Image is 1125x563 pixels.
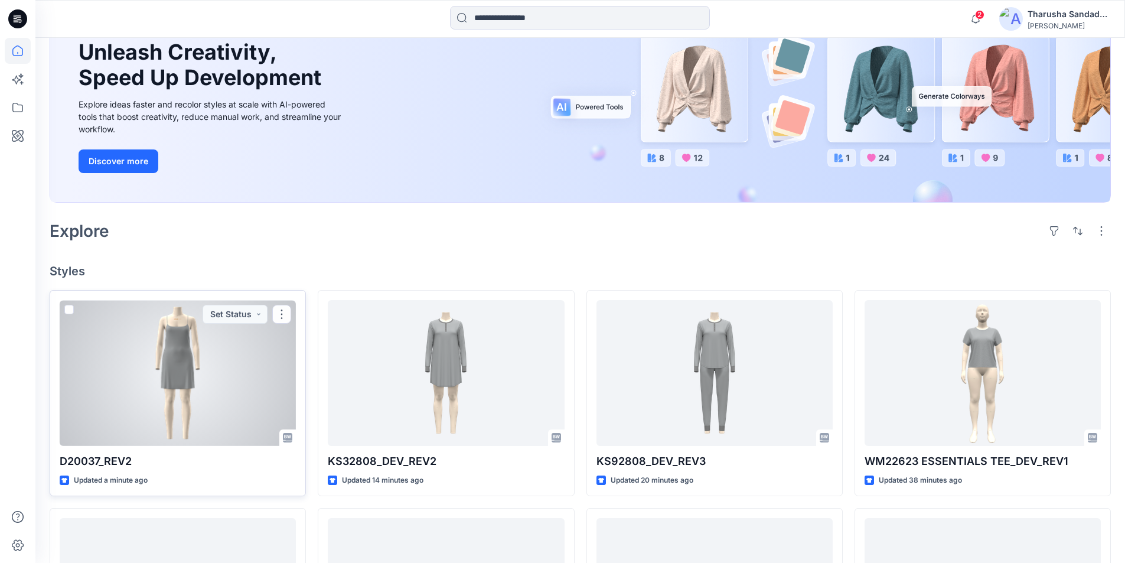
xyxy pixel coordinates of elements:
h2: Explore [50,222,109,240]
p: Updated a minute ago [74,474,148,487]
a: KS92808_DEV_REV3 [596,300,833,446]
div: Explore ideas faster and recolor styles at scale with AI-powered tools that boost creativity, red... [79,98,344,135]
span: 2 [975,10,984,19]
p: Updated 14 minutes ago [342,474,423,487]
h4: Styles [50,264,1111,278]
p: WM22623 ESSENTIALS TEE_DEV_REV1 [865,453,1101,470]
div: Tharusha Sandadeepa [1028,7,1110,21]
a: Discover more [79,149,344,173]
p: D20037_REV2 [60,453,296,470]
div: [PERSON_NAME] [1028,21,1110,30]
h1: Unleash Creativity, Speed Up Development [79,40,327,90]
a: KS32808_DEV_REV2 [328,300,564,446]
a: WM22623 ESSENTIALS TEE_DEV_REV1 [865,300,1101,446]
p: KS92808_DEV_REV3 [596,453,833,470]
p: Updated 20 minutes ago [611,474,693,487]
a: D20037_REV2 [60,300,296,446]
p: KS32808_DEV_REV2 [328,453,564,470]
p: Updated 38 minutes ago [879,474,962,487]
button: Discover more [79,149,158,173]
img: avatar [999,7,1023,31]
